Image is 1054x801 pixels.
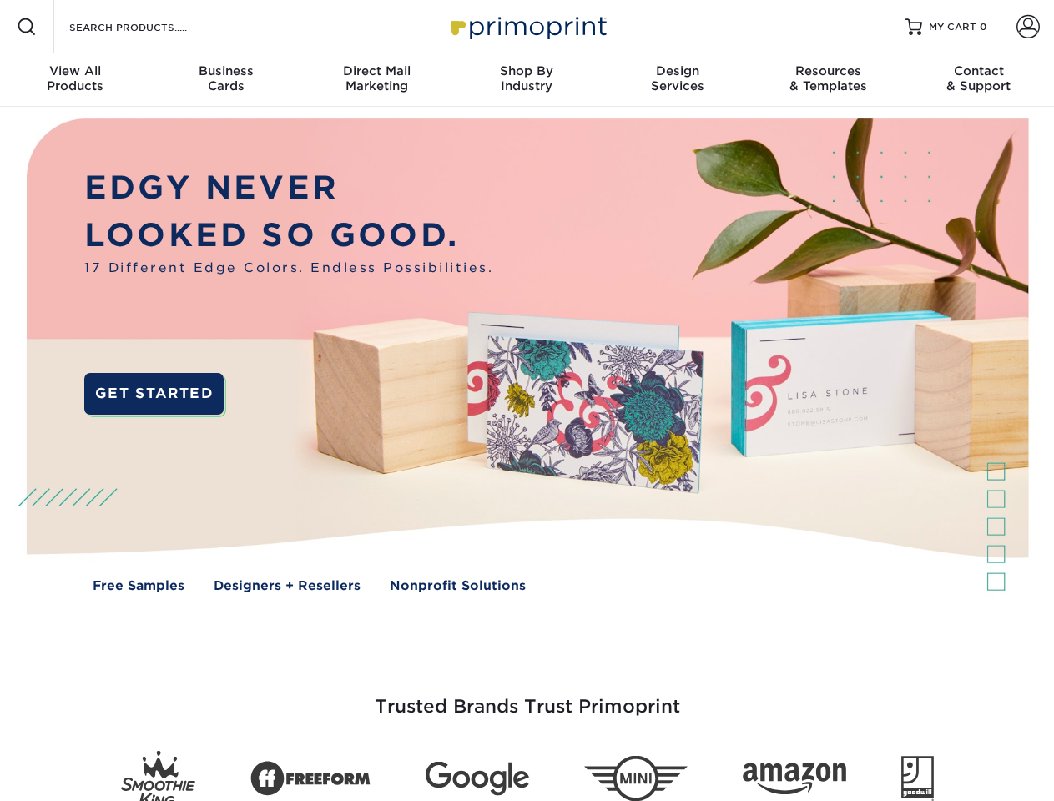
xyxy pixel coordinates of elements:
a: Contact& Support [904,53,1054,107]
a: GET STARTED [84,373,224,415]
span: Shop By [451,63,602,78]
img: Goodwill [901,756,934,801]
span: 0 [980,21,987,33]
a: Direct MailMarketing [301,53,451,107]
div: Services [603,63,753,93]
a: DesignServices [603,53,753,107]
img: Google [426,762,529,796]
p: EDGY NEVER [84,164,493,212]
a: Shop ByIndustry [451,53,602,107]
div: & Templates [753,63,903,93]
p: LOOKED SO GOOD. [84,212,493,259]
a: Resources& Templates [753,53,903,107]
a: BusinessCards [150,53,300,107]
span: Resources [753,63,903,78]
div: Marketing [301,63,451,93]
a: Free Samples [93,577,184,596]
span: 17 Different Edge Colors. Endless Possibilities. [84,259,493,278]
div: Industry [451,63,602,93]
div: Cards [150,63,300,93]
span: MY CART [929,20,976,34]
a: Nonprofit Solutions [390,577,526,596]
span: Contact [904,63,1054,78]
img: Amazon [743,763,846,795]
span: Business [150,63,300,78]
input: SEARCH PRODUCTS..... [68,17,230,37]
div: & Support [904,63,1054,93]
img: Primoprint [444,8,611,44]
h3: Trusted Brands Trust Primoprint [39,656,1016,738]
span: Design [603,63,753,78]
a: Designers + Resellers [214,577,361,596]
span: Direct Mail [301,63,451,78]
